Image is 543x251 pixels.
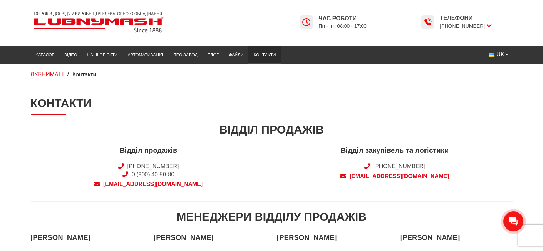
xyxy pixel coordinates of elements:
[154,232,266,246] span: [PERSON_NAME]
[302,18,311,26] img: Lubnymash time icon
[440,22,492,30] span: [PHONE_NUMBER]
[82,48,122,62] a: Наші об’єкти
[31,232,143,246] span: [PERSON_NAME]
[122,48,168,62] a: Автоматизація
[318,15,367,22] span: Час роботи
[400,232,513,246] span: [PERSON_NAME]
[54,145,243,159] span: Відділ продажів
[373,163,425,169] a: [PHONE_NUMBER]
[31,122,513,138] div: Відділ продажів
[59,48,82,62] a: Відео
[489,53,494,57] img: Українська
[440,14,492,22] span: Телефони
[318,23,367,30] span: Пн - пт: 08:00 - 17:00
[300,172,489,180] a: [EMAIL_ADDRESS][DOMAIN_NAME]
[202,48,223,62] a: Блог
[423,18,432,26] img: Lubnymash time icon
[224,48,249,62] a: Файли
[248,48,281,62] a: Контакти
[496,51,504,59] span: UK
[31,9,166,36] img: Lubnymash
[484,48,512,61] button: UK
[127,163,179,169] a: [PHONE_NUMBER]
[168,48,202,62] a: Про завод
[132,171,174,177] a: 0 (800) 40-50-80
[277,232,389,246] span: [PERSON_NAME]
[300,145,489,159] span: Відділ закупівель та логістики
[31,71,64,77] a: ЛУБНИМАШ
[31,48,59,62] a: Каталог
[72,71,96,77] span: Контакти
[67,71,69,77] span: /
[54,180,243,188] a: [EMAIL_ADDRESS][DOMAIN_NAME]
[31,96,513,114] h1: Контакти
[31,209,513,225] div: Менеджери відділу продажів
